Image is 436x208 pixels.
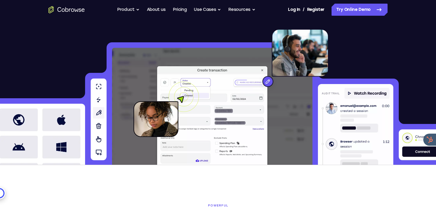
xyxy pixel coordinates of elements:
[228,4,256,16] button: Resources
[134,82,199,137] img: A customer holding their phone
[147,4,166,16] a: About us
[318,84,393,165] img: Audit trail
[117,4,140,16] button: Product
[307,4,325,16] a: Register
[235,29,329,93] img: An agent with a headset
[303,6,305,13] span: /
[91,78,107,160] img: Agent tools
[102,204,334,207] span: Powerful
[399,129,436,160] img: Device info with connect button
[194,4,221,16] button: Use Cases
[112,48,313,165] img: Blurry app dashboard
[48,6,85,13] a: Go to the home page
[332,4,388,16] a: Try Online Demo
[288,4,300,16] a: Log In
[155,65,270,165] img: Agent and customer interacting during a co-browsing session
[173,4,187,16] a: Pricing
